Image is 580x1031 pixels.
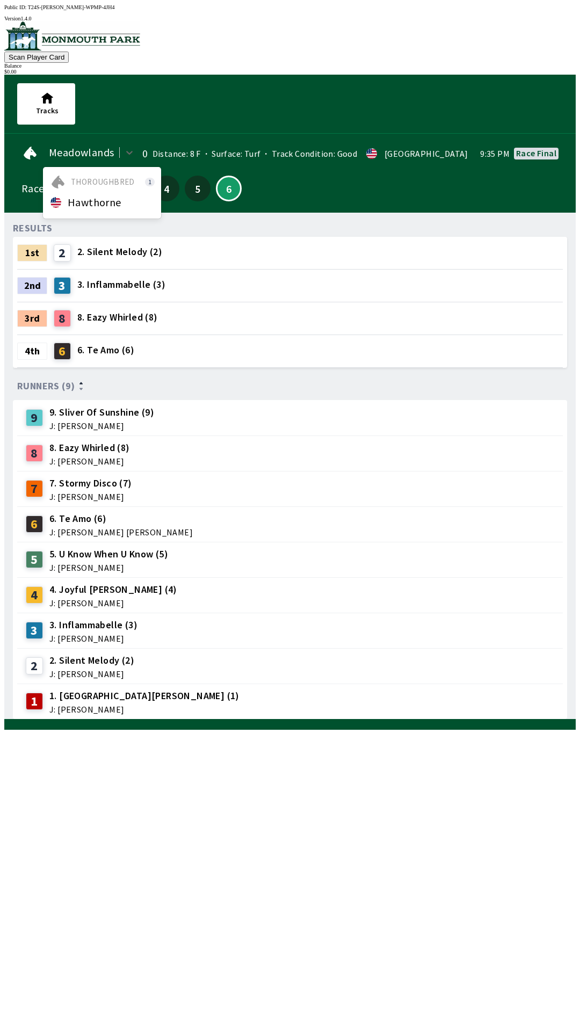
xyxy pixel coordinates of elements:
[26,586,43,604] div: 4
[21,184,49,193] div: Races
[49,441,130,455] span: 8. Eazy Whirled (8)
[185,176,211,201] button: 5
[49,457,130,466] span: J: [PERSON_NAME]
[220,186,238,191] span: 6
[216,176,242,201] button: 6
[54,277,71,294] div: 3
[153,148,201,159] span: Distance: 8 F
[77,310,158,324] span: 8. Eazy Whirled (8)
[49,492,132,501] span: J: [PERSON_NAME]
[28,4,115,10] span: T24S-[PERSON_NAME]-WPMP-4JH4
[49,148,114,157] span: Meadowlands
[49,528,193,536] span: J: [PERSON_NAME] [PERSON_NAME]
[54,343,71,360] div: 6
[385,149,468,158] div: [GEOGRAPHIC_DATA]
[26,445,43,462] div: 8
[49,563,168,572] span: J: [PERSON_NAME]
[49,705,240,714] span: J: [PERSON_NAME]
[49,476,132,490] span: 7. Stormy Disco (7)
[480,149,510,158] span: 9:35 PM
[156,185,177,192] span: 4
[77,245,162,259] span: 2. Silent Melody (2)
[154,176,179,201] button: 4
[17,310,47,327] div: 3rd
[49,512,193,526] span: 6. Te Amo (6)
[54,310,71,327] div: 8
[17,244,47,262] div: 1st
[141,149,148,158] div: 0
[17,343,47,360] div: 4th
[4,69,576,75] div: $ 0.00
[49,670,134,678] span: J: [PERSON_NAME]
[26,657,43,674] div: 2
[187,185,208,192] span: 5
[201,148,261,159] span: Surface: Turf
[71,178,135,186] span: Thoroughbred
[4,21,140,50] img: venue logo
[26,409,43,426] div: 9
[17,382,75,390] span: Runners (9)
[49,599,177,607] span: J: [PERSON_NAME]
[26,551,43,568] div: 5
[36,106,59,115] span: Tracks
[4,4,576,10] div: Public ID:
[68,198,121,207] span: Hawthorne
[49,634,137,643] span: J: [PERSON_NAME]
[17,83,75,125] button: Tracks
[26,515,43,533] div: 6
[516,149,556,157] div: Race final
[26,480,43,497] div: 7
[17,381,563,391] div: Runners (9)
[145,178,155,186] span: 1
[49,689,240,703] span: 1. [GEOGRAPHIC_DATA][PERSON_NAME] (1)
[49,583,177,597] span: 4. Joyful [PERSON_NAME] (4)
[4,63,576,69] div: Balance
[54,244,71,262] div: 2
[260,148,357,159] span: Track Condition: Good
[4,52,69,63] button: Scan Player Card
[17,277,47,294] div: 2nd
[26,622,43,639] div: 3
[13,224,53,233] div: RESULTS
[77,343,134,357] span: 6. Te Amo (6)
[49,654,134,667] span: 2. Silent Melody (2)
[26,693,43,710] div: 1
[4,16,576,21] div: Version 1.4.0
[49,405,154,419] span: 9. Sliver Of Sunshine (9)
[49,422,154,430] span: J: [PERSON_NAME]
[49,547,168,561] span: 5. U Know When U Know (5)
[77,278,165,292] span: 3. Inflammabelle (3)
[49,618,137,632] span: 3. Inflammabelle (3)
